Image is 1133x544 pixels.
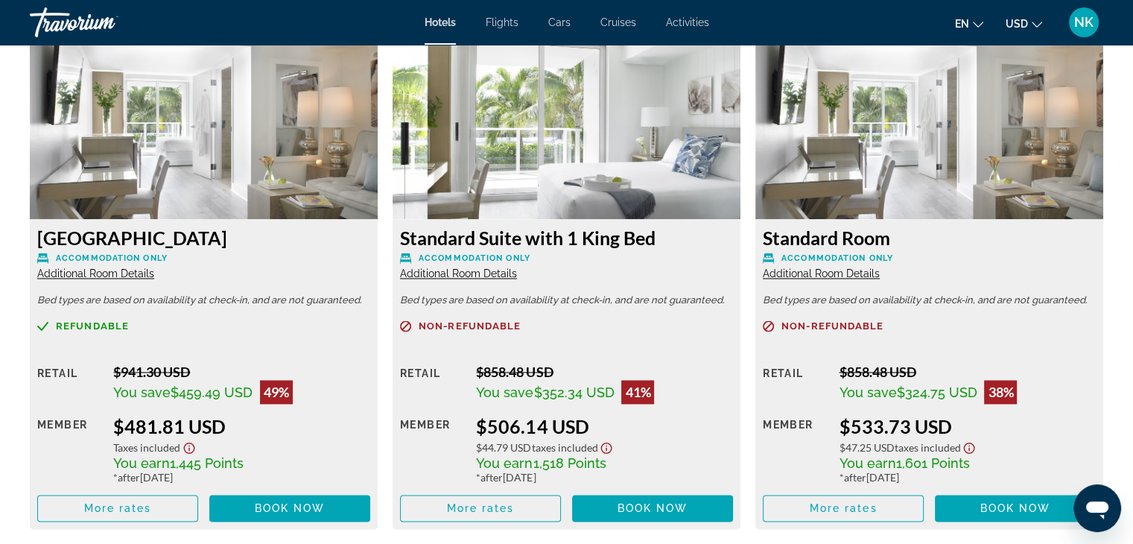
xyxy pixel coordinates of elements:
[419,321,521,331] span: Non-refundable
[839,455,895,471] span: You earn
[533,455,606,471] span: 1,518 Points
[763,295,1096,306] p: Bed types are based on availability at check-in, and are not guaranteed.
[170,455,244,471] span: 1,445 Points
[113,385,171,400] span: You save
[935,495,1096,522] button: Book now
[113,471,370,484] div: * [DATE]
[37,227,370,249] h3: [GEOGRAPHIC_DATA]
[763,495,924,522] button: More rates
[118,471,140,484] span: after
[480,471,503,484] span: after
[476,441,531,454] span: $44.79 USD
[400,268,517,279] span: Additional Room Details
[839,415,1096,437] div: $533.73 USD
[113,441,180,454] span: Taxes included
[896,385,977,400] span: $324.75 USD
[839,364,1096,380] div: $858.48 USD
[447,502,515,514] span: More rates
[476,455,533,471] span: You earn
[781,253,893,263] span: Accommodation Only
[763,364,828,404] div: Retail
[755,33,1103,219] img: Standard Room
[618,502,688,514] span: Book now
[400,364,465,404] div: Retail
[37,268,154,279] span: Additional Room Details
[839,385,896,400] span: You save
[400,495,561,522] button: More rates
[393,33,740,219] img: Standard Suite with 1 King Bed
[486,16,518,28] a: Flights
[400,295,733,306] p: Bed types are based on availability at check-in, and are not guaranteed.
[980,502,1051,514] span: Book now
[960,437,978,455] button: Show Taxes and Fees disclaimer
[533,385,614,400] span: $352.34 USD
[1073,484,1121,532] iframe: Button to launch messaging window
[84,502,152,514] span: More rates
[476,364,733,380] div: $858.48 USD
[37,320,370,332] a: Refundable
[763,268,880,279] span: Additional Room Details
[984,380,1017,404] div: 38%
[1006,13,1042,34] button: Change currency
[37,415,102,484] div: Member
[476,385,533,400] span: You save
[476,415,733,437] div: $506.14 USD
[37,295,370,306] p: Bed types are based on availability at check-in, and are not guaranteed.
[56,321,129,331] span: Refundable
[621,380,654,404] div: 41%
[37,364,102,404] div: Retail
[56,253,168,263] span: Accommodation Only
[400,415,465,484] div: Member
[597,437,615,455] button: Show Taxes and Fees disclaimer
[113,415,370,437] div: $481.81 USD
[255,502,326,514] span: Book now
[843,471,866,484] span: after
[419,253,530,263] span: Accommodation Only
[476,471,733,484] div: * [DATE]
[810,502,877,514] span: More rates
[781,321,883,331] span: Non-refundable
[600,16,636,28] a: Cruises
[209,495,370,522] button: Book now
[666,16,709,28] a: Activities
[171,385,253,400] span: $459.49 USD
[113,455,170,471] span: You earn
[425,16,456,28] a: Hotels
[839,441,894,454] span: $47.25 USD
[839,471,1096,484] div: * [DATE]
[1064,7,1103,38] button: User Menu
[531,441,597,454] span: Taxes included
[548,16,571,28] a: Cars
[30,33,378,219] img: Sunset View Room
[894,441,960,454] span: Taxes included
[113,364,370,380] div: $941.30 USD
[763,227,1096,249] h3: Standard Room
[400,227,733,249] h3: Standard Suite with 1 King Bed
[180,437,198,455] button: Show Taxes and Fees disclaimer
[572,495,733,522] button: Book now
[955,13,983,34] button: Change language
[763,415,828,484] div: Member
[895,455,969,471] span: 1,601 Points
[1006,18,1028,30] span: USD
[30,3,179,42] a: Travorium
[955,18,969,30] span: en
[260,380,293,404] div: 49%
[1074,15,1094,30] span: NK
[37,495,198,522] button: More rates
